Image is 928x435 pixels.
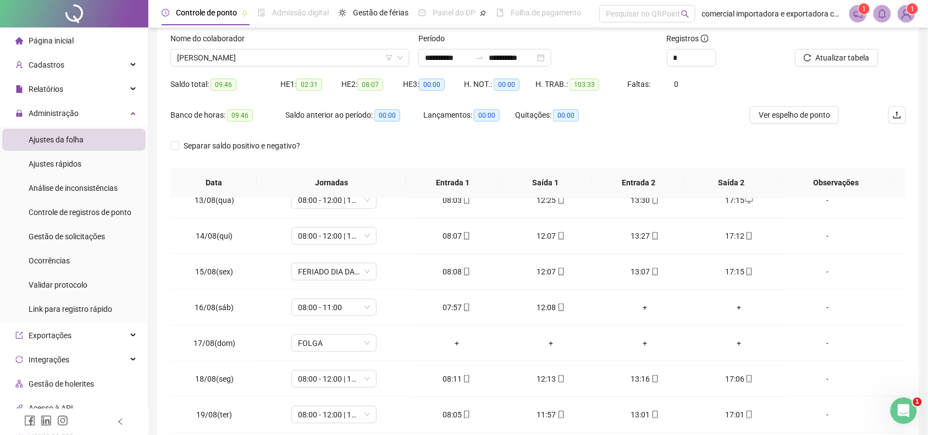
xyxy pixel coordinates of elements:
button: Atualizar tabela [795,49,879,67]
th: Jornadas [257,168,406,198]
div: 12:08 [513,301,589,313]
span: mobile [462,375,471,383]
div: 07:57 [418,301,495,313]
div: 12:07 [513,230,589,242]
span: mobile [650,411,659,419]
span: Separar saldo positivo e negativo? [179,140,305,152]
span: file-done [258,9,266,16]
span: 00:00 [474,109,500,122]
span: 08:00 - 12:00 | 13:00 - 17:00 [298,192,370,208]
div: HE 2: [341,78,402,91]
span: 15/08(sex) [195,267,233,276]
span: Página inicial [29,36,74,45]
div: - [795,409,860,421]
div: 17:01 [701,409,777,421]
iframe: Intercom live chat [891,398,917,424]
span: mobile [462,268,471,276]
div: 13:01 [607,409,683,421]
span: clock-circle [162,9,169,16]
span: to [476,53,484,62]
div: HE 1: [280,78,341,91]
sup: 1 [859,3,870,14]
div: + [513,337,589,349]
span: linkedin [41,415,52,426]
span: Relatórios [29,85,63,93]
span: Folha de pagamento [511,8,581,17]
span: Análise de inconsistências [29,184,118,192]
span: left [117,418,124,426]
div: 08:11 [418,373,495,385]
span: mobile [556,196,565,204]
th: Saída 1 [499,168,592,198]
div: + [418,337,495,349]
span: Ocorrências [29,256,70,265]
div: 17:12 [701,230,777,242]
img: 91461 [898,5,915,22]
div: - [795,266,860,278]
span: mobile [744,411,753,419]
div: HE 3: [403,78,464,91]
span: down [397,54,404,61]
div: - [795,230,860,242]
span: Validar protocolo [29,280,87,289]
th: Observações [777,168,896,198]
span: home [15,37,23,45]
span: mobile [744,268,753,276]
span: 00:00 [374,109,400,122]
div: 17:15 [701,266,777,278]
span: 1 [862,5,866,13]
span: Painel do DP [433,8,476,17]
div: 11:57 [513,409,589,421]
span: Registros [667,32,709,45]
span: file [15,85,23,93]
div: + [607,301,683,313]
div: Saldo total: [170,78,280,91]
span: ALEXANDRE RAYAN LIMA MACHADO [177,49,403,66]
span: 13/08(qua) [195,196,234,205]
span: Administração [29,109,79,118]
span: mobile [744,232,753,240]
span: mobile [462,304,471,311]
span: mobile [462,196,471,204]
button: Ver espelho de ponto [750,106,839,124]
span: 17/08(dom) [194,339,235,348]
div: 12:13 [513,373,589,385]
span: Gestão de férias [353,8,408,17]
span: 19/08(ter) [196,410,232,419]
label: Nome do colaborador [170,32,252,45]
span: Ajustes rápidos [29,159,81,168]
div: 12:07 [513,266,589,278]
span: dashboard [418,9,426,16]
span: Ajustes da folha [29,135,84,144]
div: 13:27 [607,230,683,242]
div: H. NOT.: [464,78,535,91]
span: Gestão de solicitações [29,232,105,241]
span: pushpin [480,10,487,16]
span: export [15,332,23,339]
span: desktop [744,196,753,204]
div: 13:07 [607,266,683,278]
div: Banco de horas: [170,109,285,122]
div: 08:05 [418,409,495,421]
span: Acesso à API [29,404,73,412]
span: mobile [650,196,659,204]
span: comercial importadora e exportadora cone LTDA [702,8,843,20]
div: 08:08 [418,266,495,278]
span: 00:00 [494,79,520,91]
div: - [795,373,860,385]
th: Data [170,168,257,198]
span: 18/08(seg) [195,375,234,383]
span: 02:31 [296,79,322,91]
span: Exportações [29,331,71,340]
span: 00:00 [553,109,579,122]
span: user-add [15,61,23,69]
div: Lançamentos: [423,109,515,122]
span: Link para registro rápido [29,305,112,313]
span: 08:00 - 11:00 [298,299,370,316]
span: info-circle [701,35,709,42]
div: - [795,194,860,206]
span: notification [853,9,863,19]
label: Período [418,32,452,45]
span: mobile [556,268,565,276]
span: search [681,10,689,18]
